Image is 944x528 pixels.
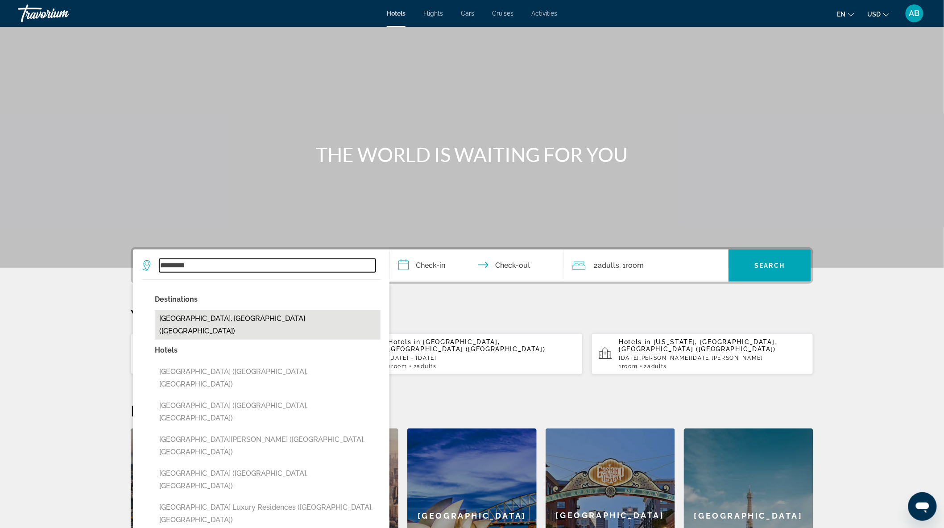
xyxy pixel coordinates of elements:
[389,363,407,370] span: 1
[531,10,557,17] a: Activities
[644,363,667,370] span: 2
[598,261,619,270] span: Adults
[305,143,639,166] h1: THE WORLD IS WAITING FOR YOU
[18,2,107,25] a: Travorium
[131,333,352,375] button: Hotels in [GEOGRAPHIC_DATA], [GEOGRAPHIC_DATA][DATE] - [DATE]1Room3Adults
[155,310,381,340] button: [GEOGRAPHIC_DATA], [GEOGRAPHIC_DATA] ([GEOGRAPHIC_DATA])
[387,10,406,17] a: Hotels
[389,338,421,345] span: Hotels in
[492,10,513,17] a: Cruises
[592,333,813,375] button: Hotels in [US_STATE], [GEOGRAPHIC_DATA], [GEOGRAPHIC_DATA] ([GEOGRAPHIC_DATA])[DATE][PERSON_NAME]...
[837,8,854,21] button: Change language
[563,249,729,282] button: Travelers: 2 adults, 0 children
[155,431,381,461] button: [GEOGRAPHIC_DATA][PERSON_NAME] ([GEOGRAPHIC_DATA], [GEOGRAPHIC_DATA])
[155,397,381,427] button: [GEOGRAPHIC_DATA] ([GEOGRAPHIC_DATA], [GEOGRAPHIC_DATA])
[729,249,811,282] button: Search
[423,10,443,17] a: Flights
[155,293,381,306] p: Destinations
[389,249,563,282] button: Check in and out dates
[647,363,667,370] span: Adults
[361,333,583,375] button: Hotels in [GEOGRAPHIC_DATA], [GEOGRAPHIC_DATA] ([GEOGRAPHIC_DATA])[DATE] - [DATE]1Room2Adults
[868,11,881,18] span: USD
[619,259,644,272] span: , 1
[417,363,437,370] span: Adults
[131,306,813,324] p: Your Recent Searches
[461,10,474,17] a: Cars
[389,355,576,361] p: [DATE] - [DATE]
[155,344,381,357] p: Hotels
[868,8,890,21] button: Change currency
[414,363,437,370] span: 2
[625,261,644,270] span: Room
[594,259,619,272] span: 2
[908,492,937,521] iframe: Кнопка запуска окна обмена сообщениями
[903,4,926,23] button: User Menu
[619,355,806,361] p: [DATE][PERSON_NAME][DATE][PERSON_NAME]
[155,465,381,495] button: [GEOGRAPHIC_DATA] ([GEOGRAPHIC_DATA], [GEOGRAPHIC_DATA])
[389,338,546,353] span: [GEOGRAPHIC_DATA], [GEOGRAPHIC_DATA] ([GEOGRAPHIC_DATA])
[133,249,811,282] div: Search widget
[391,363,407,370] span: Room
[131,402,813,420] h2: Featured Destinations
[622,363,638,370] span: Room
[837,11,846,18] span: en
[909,9,920,18] span: AB
[619,363,638,370] span: 1
[755,262,785,269] span: Search
[155,363,381,393] button: [GEOGRAPHIC_DATA] ([GEOGRAPHIC_DATA], [GEOGRAPHIC_DATA])
[619,338,777,353] span: [US_STATE], [GEOGRAPHIC_DATA], [GEOGRAPHIC_DATA] ([GEOGRAPHIC_DATA])
[619,338,651,345] span: Hotels in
